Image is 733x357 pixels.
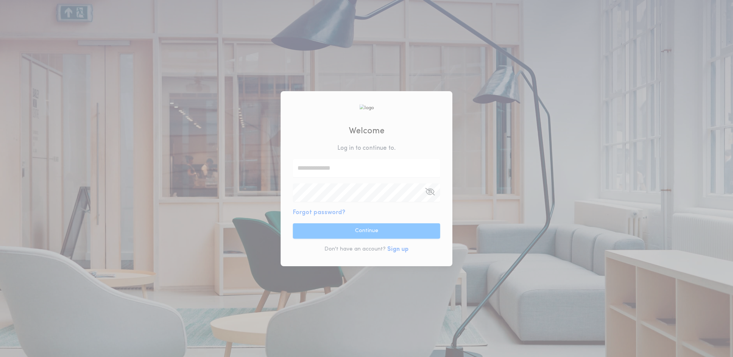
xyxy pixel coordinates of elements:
[337,144,396,153] p: Log in to continue to .
[387,245,409,254] button: Sign up
[359,104,374,111] img: logo
[293,208,345,217] button: Forgot password?
[349,125,385,138] h2: Welcome
[324,246,386,253] p: Don't have an account?
[293,223,440,239] button: Continue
